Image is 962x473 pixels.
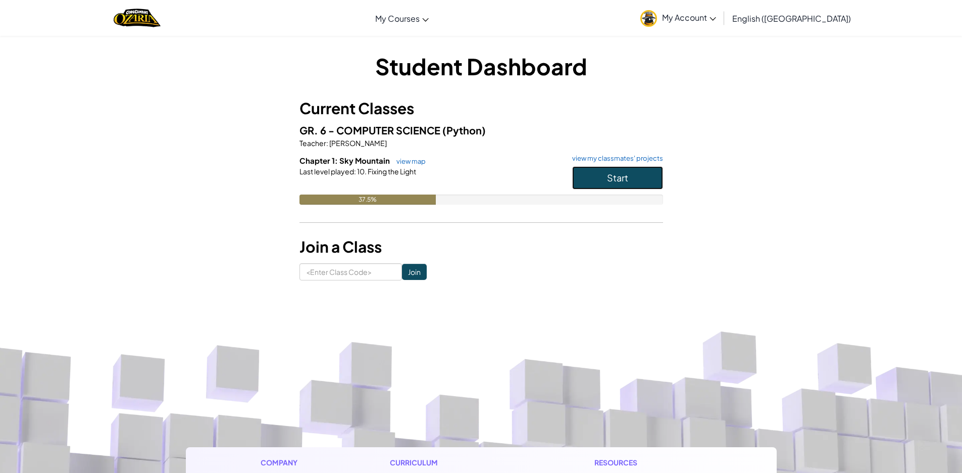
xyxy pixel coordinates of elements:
[390,457,512,468] h1: Curriculum
[299,167,354,176] span: Last level played
[299,138,326,148] span: Teacher
[326,138,328,148] span: :
[299,195,436,205] div: 37.5%
[607,172,628,183] span: Start
[375,13,420,24] span: My Courses
[662,12,716,23] span: My Account
[732,13,851,24] span: English ([GEOGRAPHIC_DATA])
[354,167,356,176] span: :
[635,2,721,34] a: My Account
[356,167,367,176] span: 10.
[567,155,663,162] a: view my classmates' projects
[594,457,702,468] h1: Resources
[299,156,391,165] span: Chapter 1: Sky Mountain
[640,10,657,27] img: avatar
[299,263,402,280] input: <Enter Class Code>
[114,8,161,28] img: Home
[367,167,416,176] span: Fixing the Light
[402,264,427,280] input: Join
[442,124,486,136] span: (Python)
[299,51,663,82] h1: Student Dashboard
[370,5,434,32] a: My Courses
[572,166,663,190] button: Start
[328,138,387,148] span: [PERSON_NAME]
[299,97,663,120] h3: Current Classes
[261,457,308,468] h1: Company
[391,157,426,165] a: view map
[299,124,442,136] span: GR. 6 - COMPUTER SCIENCE
[299,235,663,258] h3: Join a Class
[114,8,161,28] a: Ozaria by CodeCombat logo
[727,5,856,32] a: English ([GEOGRAPHIC_DATA])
